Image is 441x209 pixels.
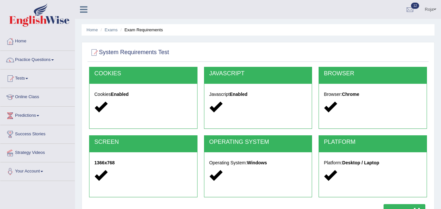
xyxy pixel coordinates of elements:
[87,27,98,32] a: Home
[94,160,115,165] strong: 1366x768
[0,162,75,179] a: Your Account
[0,51,75,67] a: Practice Questions
[119,27,163,33] li: Exam Requirements
[0,69,75,86] a: Tests
[89,48,169,57] h2: System Requirements Test
[342,160,379,165] strong: Desktop / Laptop
[0,125,75,142] a: Success Stories
[105,27,118,32] a: Exams
[209,70,307,77] h2: JAVASCRIPT
[411,3,419,9] span: 12
[0,32,75,49] a: Home
[342,92,359,97] strong: Chrome
[94,139,192,145] h2: SCREEN
[94,92,192,97] h5: Cookies
[94,70,192,77] h2: COOKIES
[209,139,307,145] h2: OPERATING SYSTEM
[324,70,422,77] h2: BROWSER
[209,92,307,97] h5: Javascript
[324,139,422,145] h2: PLATFORM
[0,144,75,160] a: Strategy Videos
[111,92,129,97] strong: Enabled
[230,92,247,97] strong: Enabled
[209,160,307,165] h5: Operating System:
[324,160,422,165] h5: Platform:
[247,160,267,165] strong: Windows
[324,92,422,97] h5: Browser:
[0,88,75,104] a: Online Class
[0,107,75,123] a: Predictions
